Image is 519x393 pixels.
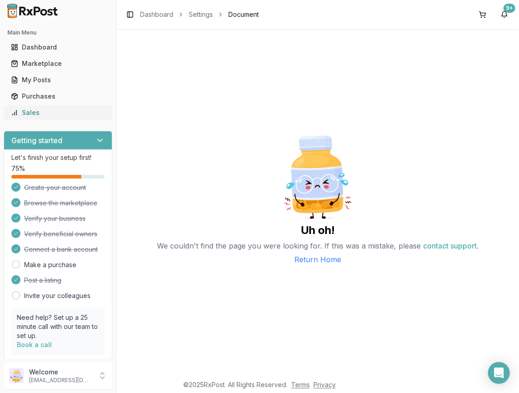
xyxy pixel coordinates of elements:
img: User avatar [9,368,24,383]
a: Terms [291,381,310,388]
p: [EMAIL_ADDRESS][DOMAIN_NAME] [29,377,92,384]
img: Sad Pill Bottle [272,132,363,223]
h2: Uh oh! [301,223,335,238]
div: Open Intercom Messenger [488,362,510,384]
span: Create your account [24,183,86,192]
button: Marketplace [4,56,112,71]
a: Marketplace [7,55,109,72]
button: Dashboard [4,40,112,55]
a: Dashboard [140,10,173,19]
a: Dashboard [7,39,109,55]
span: Post a listing [24,276,61,285]
img: RxPost Logo [4,4,62,18]
div: Marketplace [11,59,105,68]
a: Settings [189,10,213,19]
p: Welcome [29,368,92,377]
div: 9+ [504,4,515,13]
div: My Posts [11,75,105,85]
nav: breadcrumb [140,10,259,19]
p: Need help? Set up a 25 minute call with our team to set up. [17,313,99,340]
span: Connect a bank account [24,245,98,254]
p: We couldn't find the page you were looking for. If this was a mistake, please . [157,238,479,254]
a: Invite your colleagues [24,291,91,300]
button: contact support [423,238,477,254]
span: Browse the marketplace [24,199,97,208]
button: 9+ [497,7,512,22]
h3: Getting started [11,135,62,146]
a: Return Home [294,254,341,265]
button: Sales [4,105,112,120]
button: Purchases [4,89,112,104]
span: 75 % [11,164,25,173]
a: Make a purchase [24,260,76,269]
button: My Posts [4,73,112,87]
span: Verify your business [24,214,86,223]
a: Book a call [17,341,52,348]
div: Dashboard [11,43,105,52]
a: Sales [7,104,109,121]
a: My Posts [7,72,109,88]
h2: Main Menu [7,29,109,36]
a: Privacy [313,381,336,388]
span: Verify beneficial owners [24,229,97,239]
span: Document [228,10,259,19]
p: Let's finish your setup first! [11,153,105,162]
div: Sales [11,108,105,117]
div: Purchases [11,92,105,101]
a: Purchases [7,88,109,104]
